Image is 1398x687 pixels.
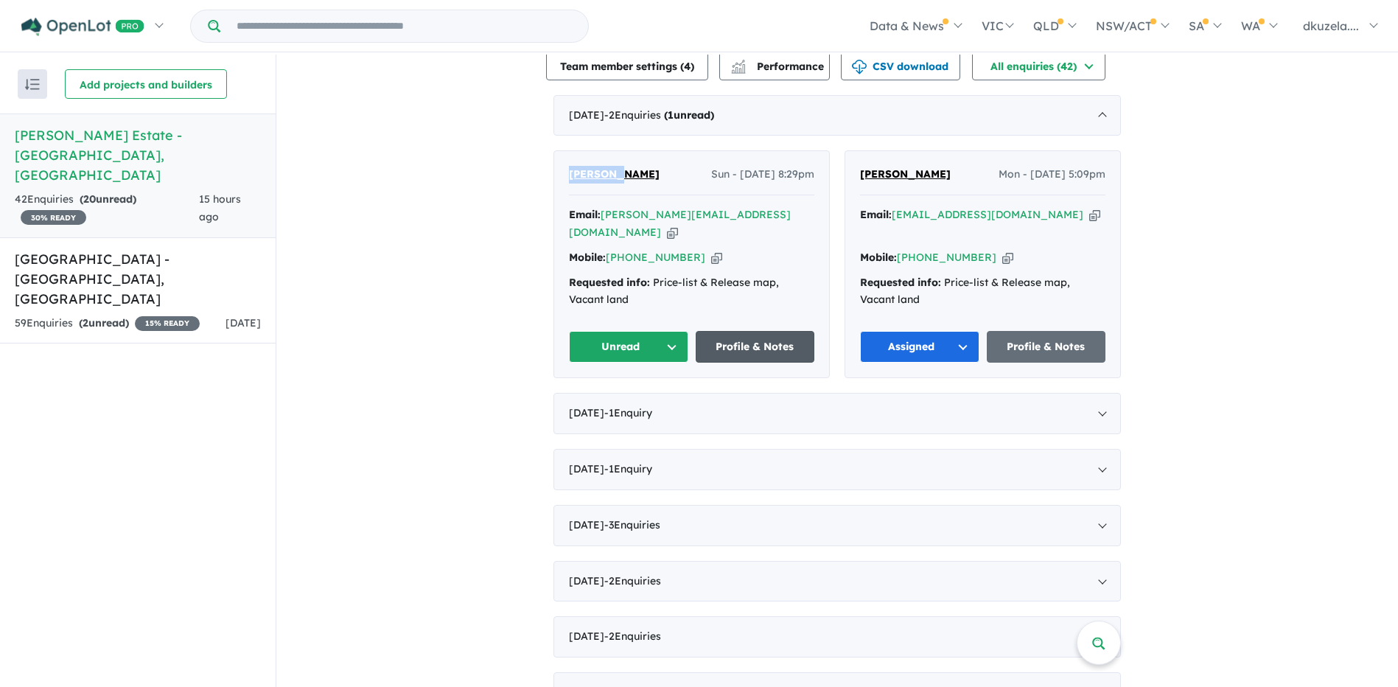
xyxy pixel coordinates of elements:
span: 1 [668,108,674,122]
span: 20 [83,192,96,206]
strong: Requested info: [569,276,650,289]
strong: Mobile: [569,251,606,264]
a: Profile & Notes [696,331,815,363]
div: [DATE] [553,505,1121,546]
button: Copy [1002,250,1013,265]
span: [PERSON_NAME] [569,167,660,181]
img: sort.svg [25,79,40,90]
div: Price-list & Release map, Vacant land [569,274,814,310]
button: CSV download [841,51,960,80]
img: bar-chart.svg [731,64,746,74]
span: 4 [684,60,691,73]
span: - 2 Enquir ies [604,574,661,587]
span: 15 hours ago [199,192,241,223]
img: download icon [852,60,867,74]
button: Performance [719,51,830,80]
button: Copy [667,225,678,240]
span: - 2 Enquir ies [604,108,714,122]
strong: ( unread) [664,108,714,122]
div: [DATE] [553,95,1121,136]
h5: [PERSON_NAME] Estate - [GEOGRAPHIC_DATA] , [GEOGRAPHIC_DATA] [15,125,261,185]
div: [DATE] [553,449,1121,490]
div: [DATE] [553,393,1121,434]
span: - 1 Enquir y [604,406,652,419]
button: All enquiries (42) [972,51,1105,80]
span: dkuzela.... [1303,18,1359,33]
span: Sun - [DATE] 8:29pm [711,166,814,184]
div: Price-list & Release map, Vacant land [860,274,1105,310]
div: [DATE] [553,616,1121,658]
button: Copy [1089,207,1100,223]
span: - 2 Enquir ies [604,630,661,643]
input: Try estate name, suburb, builder or developer [223,10,585,42]
button: Assigned [860,331,979,363]
strong: Email: [860,208,892,221]
img: line-chart.svg [732,60,745,68]
img: Openlot PRO Logo White [21,18,144,36]
strong: ( unread) [80,192,136,206]
span: - 1 Enquir y [604,462,652,475]
strong: Requested info: [860,276,941,289]
span: Performance [733,60,824,73]
a: Profile & Notes [987,331,1106,363]
a: [PHONE_NUMBER] [897,251,996,264]
button: Copy [711,250,722,265]
strong: Email: [569,208,601,221]
a: [PHONE_NUMBER] [606,251,705,264]
button: Add projects and builders [65,69,227,99]
a: [PERSON_NAME][EMAIL_ADDRESS][DOMAIN_NAME] [569,208,791,239]
button: Unread [569,331,688,363]
span: Mon - [DATE] 5:09pm [999,166,1105,184]
div: 59 Enquir ies [15,315,200,332]
a: [PERSON_NAME] [569,166,660,184]
span: [PERSON_NAME] [860,167,951,181]
strong: Mobile: [860,251,897,264]
span: 2 [83,316,88,329]
span: [DATE] [226,316,261,329]
span: - 3 Enquir ies [604,518,660,531]
a: [PERSON_NAME] [860,166,951,184]
span: 15 % READY [135,316,200,331]
strong: ( unread) [79,316,129,329]
div: 42 Enquir ies [15,191,199,226]
div: [DATE] [553,561,1121,602]
a: [EMAIL_ADDRESS][DOMAIN_NAME] [892,208,1083,221]
h5: [GEOGRAPHIC_DATA] - [GEOGRAPHIC_DATA] , [GEOGRAPHIC_DATA] [15,249,261,309]
span: 30 % READY [21,210,86,225]
button: Team member settings (4) [546,51,708,80]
